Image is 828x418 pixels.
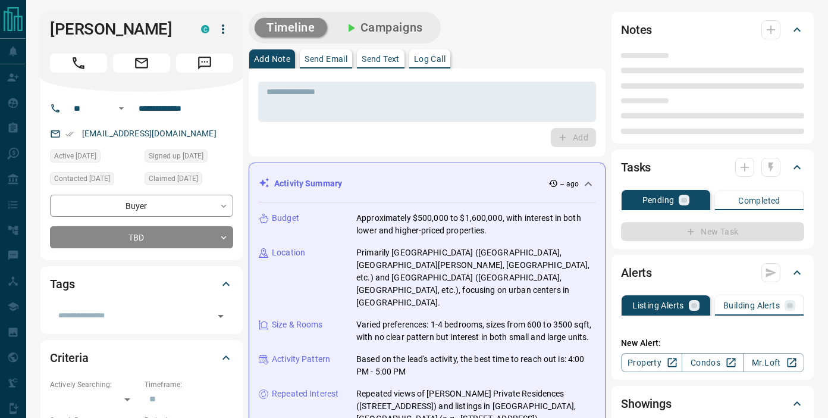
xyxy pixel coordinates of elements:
[414,55,446,63] p: Log Call
[642,196,675,204] p: Pending
[176,54,233,73] span: Message
[255,18,327,38] button: Timeline
[632,301,684,310] p: Listing Alerts
[621,263,652,282] h2: Alerts
[621,258,804,287] div: Alerts
[621,153,804,182] div: Tasks
[82,129,217,138] a: [EMAIL_ADDRESS][DOMAIN_NAME]
[272,353,330,366] p: Activity Pattern
[682,353,743,372] a: Condos
[621,158,651,177] h2: Tasks
[54,150,96,162] span: Active [DATE]
[356,212,595,237] p: Approximately $500,000 to $1,600,000, with interest in both lower and higher-priced properties.
[332,18,435,38] button: Campaigns
[362,55,400,63] p: Send Text
[50,270,233,298] div: Tags
[259,173,595,195] div: Activity Summary-- ago
[50,379,139,390] p: Actively Searching:
[272,247,305,259] p: Location
[50,274,74,294] h2: Tags
[272,212,299,224] p: Budget
[54,173,110,185] span: Contacted [DATE]
[272,388,338,400] p: Repeated Interest
[149,173,198,185] span: Claimed [DATE]
[738,196,780,205] p: Completed
[50,149,139,166] div: Tue Sep 09 2025
[621,394,672,413] h2: Showings
[50,54,107,73] span: Call
[114,101,128,116] button: Open
[621,15,804,44] div: Notes
[272,319,323,331] p: Size & Rooms
[621,20,652,39] h2: Notes
[743,353,804,372] a: Mr.Loft
[50,348,89,367] h2: Criteria
[50,344,233,372] div: Criteria
[201,25,209,33] div: condos.ca
[145,149,233,166] div: Thu Jan 02 2025
[254,55,290,63] p: Add Note
[621,389,804,418] div: Showings
[621,337,804,350] p: New Alert:
[50,172,139,189] div: Mon Sep 08 2025
[560,179,579,189] p: -- ago
[305,55,347,63] p: Send Email
[113,54,170,73] span: Email
[723,301,780,310] p: Building Alerts
[621,353,682,372] a: Property
[356,247,595,309] p: Primarily [GEOGRAPHIC_DATA] ([GEOGRAPHIC_DATA], [GEOGRAPHIC_DATA][PERSON_NAME], [GEOGRAPHIC_DATA]...
[356,353,595,378] p: Based on the lead's activity, the best time to reach out is: 4:00 PM - 5:00 PM
[212,308,229,325] button: Open
[145,379,233,390] p: Timeframe:
[50,195,233,217] div: Buyer
[50,226,233,248] div: TBD
[356,319,595,344] p: Varied preferences: 1-4 bedrooms, sizes from 600 to 3500 sqft, with no clear pattern but interest...
[149,150,203,162] span: Signed up [DATE]
[274,177,342,190] p: Activity Summary
[50,20,183,39] h1: [PERSON_NAME]
[145,172,233,189] div: Mon Sep 08 2025
[65,130,74,138] svg: Email Verified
